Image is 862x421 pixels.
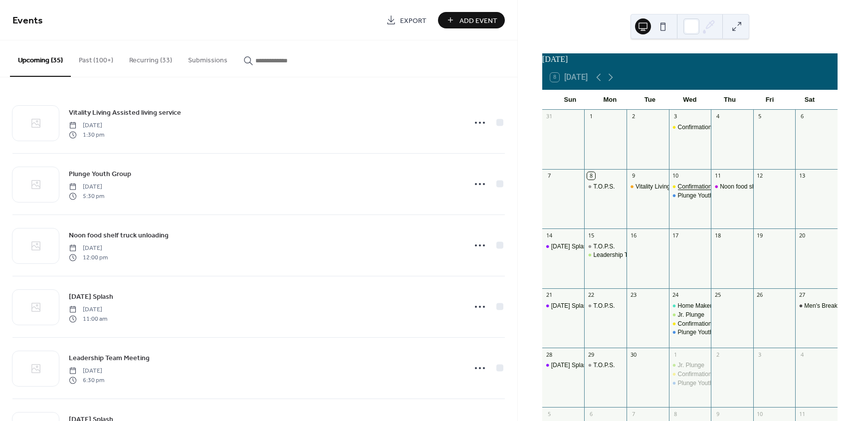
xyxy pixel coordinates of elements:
[714,351,721,358] div: 2
[669,361,711,370] div: Jr. Plunge
[10,40,71,77] button: Upcoming (35)
[587,291,595,299] div: 22
[798,231,806,239] div: 20
[714,113,721,120] div: 4
[69,352,150,364] a: Leadership Team Meeting
[798,410,806,418] div: 11
[714,291,721,299] div: 25
[678,302,800,310] div: Home Makers using [DEMOGRAPHIC_DATA]
[590,90,630,110] div: Mon
[678,328,731,337] div: Plunge Youth Group
[587,231,595,239] div: 15
[672,351,679,358] div: 1
[630,90,670,110] div: Tue
[669,328,711,337] div: Plunge Youth Group
[69,192,104,201] span: 5:30 pm
[678,311,704,319] div: Jr. Plunge
[669,379,711,388] div: Plunge Youth Group
[459,15,497,26] span: Add Event
[69,305,107,314] span: [DATE]
[672,113,679,120] div: 3
[69,253,108,262] span: 12:00 pm
[545,172,553,180] div: 7
[69,314,107,323] span: 11:00 am
[379,12,434,28] a: Export
[587,351,595,358] div: 29
[714,231,721,239] div: 18
[69,183,104,192] span: [DATE]
[593,242,615,251] div: T.O.P.S.
[627,183,669,191] div: Vitality Living Assisted living service
[672,172,679,180] div: 10
[669,183,711,191] div: Confirmation
[669,320,711,328] div: Confirmation
[593,251,662,259] div: Leadership Team Meeting
[545,291,553,299] div: 21
[584,361,627,370] div: T.O.P.S.
[400,15,427,26] span: Export
[593,361,615,370] div: T.O.P.S.
[804,302,847,310] div: Men's Breakfast
[551,361,590,370] div: [DATE] Splash
[121,40,180,76] button: Recurring (33)
[69,244,108,253] span: [DATE]
[69,130,104,139] span: 1:30 pm
[756,410,764,418] div: 10
[798,351,806,358] div: 4
[69,367,104,376] span: [DATE]
[669,302,711,310] div: Home Makers using church
[714,172,721,180] div: 11
[69,376,104,385] span: 6:30 pm
[545,113,553,120] div: 31
[720,183,804,191] div: Noon food shelf truck unloading
[180,40,235,76] button: Submissions
[69,168,131,180] a: Plunge Youth Group
[756,291,764,299] div: 26
[438,12,505,28] button: Add Event
[551,242,590,251] div: [DATE] Splash
[630,172,637,180] div: 9
[69,353,150,364] span: Leadership Team Meeting
[756,351,764,358] div: 3
[714,410,721,418] div: 9
[69,291,113,302] a: [DATE] Splash
[587,172,595,180] div: 8
[678,379,731,388] div: Plunge Youth Group
[593,302,615,310] div: T.O.P.S.
[670,90,710,110] div: Wed
[672,291,679,299] div: 24
[798,291,806,299] div: 27
[678,320,712,328] div: Confirmation
[630,231,637,239] div: 16
[12,11,43,30] span: Events
[69,169,131,180] span: Plunge Youth Group
[584,242,627,251] div: T.O.P.S.
[750,90,790,110] div: Fri
[69,230,169,241] span: Noon food shelf truck unloading
[630,351,637,358] div: 30
[798,172,806,180] div: 13
[790,90,830,110] div: Sat
[542,361,585,370] div: Sunday Splash
[672,410,679,418] div: 8
[551,302,590,310] div: [DATE] Splash
[669,123,711,132] div: Confirmation
[756,231,764,239] div: 19
[669,311,711,319] div: Jr. Plunge
[545,351,553,358] div: 28
[672,231,679,239] div: 17
[71,40,121,76] button: Past (100+)
[756,113,764,120] div: 5
[69,107,181,118] a: Vitality Living Assisted living service
[678,192,731,200] div: Plunge Youth Group
[678,183,712,191] div: Confirmation
[542,53,838,65] div: [DATE]
[69,229,169,241] a: Noon food shelf truck unloading
[542,242,585,251] div: Sunday Splash
[584,302,627,310] div: T.O.P.S.
[678,361,704,370] div: Jr. Plunge
[69,108,181,118] span: Vitality Living Assisted living service
[795,302,838,310] div: Men's Breakfast
[69,292,113,302] span: [DATE] Splash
